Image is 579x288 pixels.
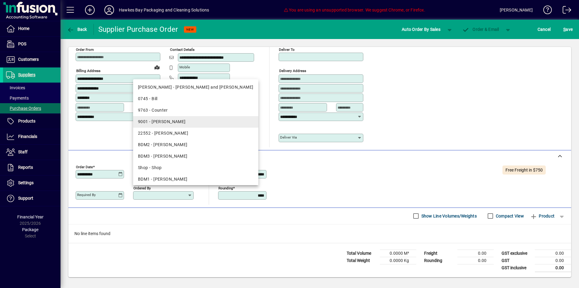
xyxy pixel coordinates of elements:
[80,5,100,15] button: Add
[133,162,258,174] mat-option: Shop - Shop
[138,107,254,113] div: 9763 - Counter
[562,24,574,35] button: Save
[22,227,38,232] span: Package
[3,191,61,206] a: Support
[152,62,162,72] a: View on map
[344,250,380,257] td: Total Volume
[68,224,571,243] div: No line items found
[67,27,87,32] span: Back
[421,257,457,264] td: Rounding
[527,211,558,221] button: Product
[3,145,61,160] a: Staff
[133,116,258,128] mat-option: 9001 - Ellen
[133,93,258,105] mat-option: 0745 - Bill
[539,1,552,21] a: Knowledge Base
[3,114,61,129] a: Products
[133,151,258,162] mat-option: BDM3 - Michelle Fernandes
[6,85,25,90] span: Invoices
[283,8,425,12] span: You are using an unsupported browser. We suggest Chrome, or Firefox.
[380,257,416,264] td: 0.0000 Kg
[138,142,254,148] div: BDM2 - [PERSON_NAME]
[380,250,416,257] td: 0.0000 M³
[3,160,61,175] a: Reports
[138,130,254,136] div: 22552 - [PERSON_NAME]
[138,119,254,125] div: 9001 - [PERSON_NAME]
[536,24,552,35] button: Cancel
[76,47,94,52] mat-label: Order from
[133,82,258,93] mat-option: ANGELA - Angela - Chrisp and Davidson
[17,214,44,219] span: Financial Year
[344,257,380,264] td: Total Weight
[18,165,33,170] span: Reports
[138,176,254,182] div: BDM1 - [PERSON_NAME]
[133,128,258,139] mat-option: 22552 - Lyndsay
[538,25,551,34] span: Cancel
[133,174,258,185] mat-option: BDM1 - Tui Lewis
[457,257,494,264] td: 0.00
[563,25,573,34] span: ave
[535,257,571,264] td: 0.00
[399,24,443,35] button: Auto Order By Sales
[500,5,533,15] div: [PERSON_NAME]
[133,105,258,116] mat-option: 9763 - Counter
[18,134,37,139] span: Financials
[499,250,535,257] td: GST exclusive
[133,186,151,190] mat-label: Ordered by
[76,165,93,169] mat-label: Order date
[6,96,29,100] span: Payments
[18,196,33,201] span: Support
[138,84,254,90] div: [PERSON_NAME] - [PERSON_NAME] and [PERSON_NAME]
[100,5,119,15] button: Profile
[3,93,61,103] a: Payments
[535,250,571,257] td: 0.00
[421,250,457,257] td: Freight
[462,27,499,32] span: Order & Email
[18,72,35,77] span: Suppliers
[138,153,254,159] div: BDM3 - [PERSON_NAME]
[279,47,295,52] mat-label: Deliver To
[3,21,61,36] a: Home
[558,1,571,21] a: Logout
[6,106,41,111] span: Purchase Orders
[119,5,209,15] div: Hawkes Bay Packaging and Cleaning Solutions
[420,213,477,219] label: Show Line Volumes/Weights
[3,129,61,144] a: Financials
[186,28,194,31] span: NEW
[402,25,440,34] span: Auto Order By Sales
[457,250,494,257] td: 0.00
[3,52,61,67] a: Customers
[535,264,571,272] td: 0.00
[98,25,178,34] div: Supplier Purchase Order
[138,165,254,171] div: Shop - Shop
[3,83,61,93] a: Invoices
[133,139,258,151] mat-option: BDM2 - Mandy Wilson
[18,26,29,31] span: Home
[3,175,61,191] a: Settings
[505,168,543,172] span: Free Freight in $750
[18,149,28,154] span: Staff
[18,180,34,185] span: Settings
[3,37,61,52] a: POS
[65,24,89,35] button: Back
[459,24,502,35] button: Order & Email
[499,257,535,264] td: GST
[18,119,35,123] span: Products
[61,24,94,35] app-page-header-button: Back
[218,186,233,190] mat-label: Rounding
[18,41,26,46] span: POS
[495,213,524,219] label: Compact View
[77,193,96,197] mat-label: Required by
[179,65,190,69] mat-label: Mobile
[530,211,554,221] span: Product
[18,57,39,62] span: Customers
[499,264,535,272] td: GST inclusive
[138,96,254,102] div: 0745 - Bill
[3,103,61,113] a: Purchase Orders
[563,27,566,32] span: S
[280,135,297,139] mat-label: Deliver via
